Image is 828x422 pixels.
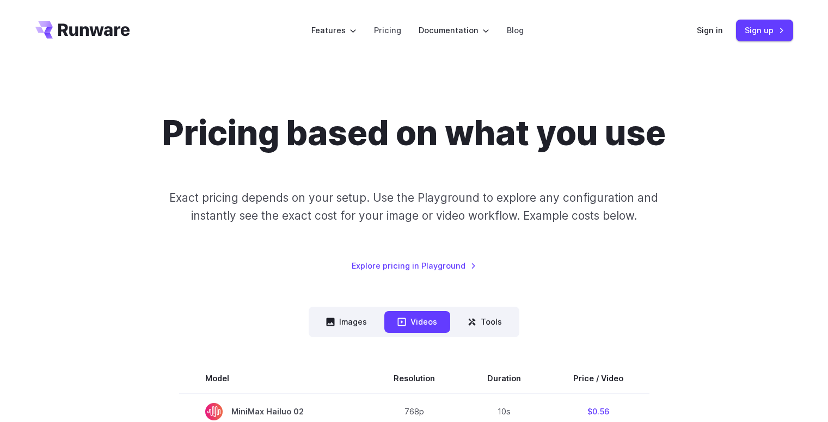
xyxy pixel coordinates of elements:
label: Documentation [419,24,489,36]
a: Sign up [736,20,793,41]
button: Images [313,311,380,332]
a: Pricing [374,24,401,36]
th: Price / Video [547,363,649,394]
a: Explore pricing in Playground [352,259,476,272]
p: Exact pricing depends on your setup. Use the Playground to explore any configuration and instantl... [149,189,679,225]
a: Blog [507,24,524,36]
button: Tools [455,311,515,332]
button: Videos [384,311,450,332]
a: Sign in [697,24,723,36]
th: Duration [461,363,547,394]
th: Resolution [367,363,461,394]
h1: Pricing based on what you use [162,113,666,154]
span: MiniMax Hailuo 02 [205,403,341,420]
label: Features [311,24,357,36]
a: Go to / [35,21,130,39]
th: Model [179,363,367,394]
